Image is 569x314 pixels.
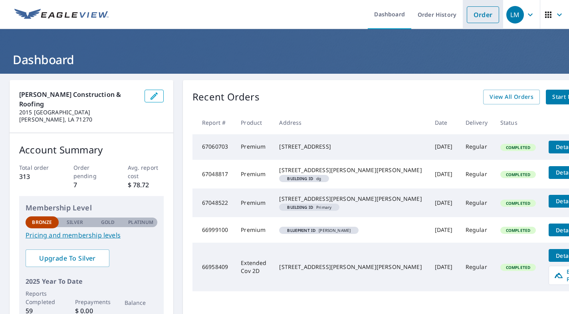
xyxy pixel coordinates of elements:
a: View All Orders [483,90,540,104]
th: Product [234,111,273,134]
td: [DATE] [428,243,459,291]
span: Completed [501,265,535,270]
div: [STREET_ADDRESS][PERSON_NAME][PERSON_NAME] [279,166,422,174]
td: 66958409 [192,243,234,291]
p: Bronze [32,219,52,226]
p: Total order [19,163,56,172]
td: Regular [459,217,494,243]
div: [STREET_ADDRESS] [279,143,422,151]
p: Account Summary [19,143,164,157]
td: 67048817 [192,160,234,188]
span: [PERSON_NAME] [282,228,355,232]
em: Building ID [287,205,313,209]
p: 2025 Year To Date [26,277,157,286]
th: Delivery [459,111,494,134]
td: Premium [234,134,273,160]
div: [STREET_ADDRESS][PERSON_NAME][PERSON_NAME] [279,263,422,271]
p: [PERSON_NAME], LA 71270 [19,116,138,123]
span: Completed [501,228,535,233]
span: dg [282,177,326,181]
td: Regular [459,243,494,291]
a: Upgrade To Silver [26,249,109,267]
td: Regular [459,160,494,188]
p: Membership Level [26,202,157,213]
p: Gold [101,219,115,226]
em: Blueprint ID [287,228,315,232]
th: Status [494,111,542,134]
p: [PERSON_NAME] Construction & Roofing [19,90,138,109]
td: [DATE] [428,217,459,243]
span: Primary [282,205,336,209]
p: Prepayments [75,298,108,306]
p: Balance [125,298,158,307]
th: Address [273,111,428,134]
span: Completed [501,200,535,206]
td: 66999100 [192,217,234,243]
p: Reports Completed [26,289,59,306]
a: Pricing and membership levels [26,230,157,240]
td: 67060703 [192,134,234,160]
td: [DATE] [428,134,459,160]
td: Premium [234,188,273,217]
th: Report # [192,111,234,134]
div: [STREET_ADDRESS][PERSON_NAME][PERSON_NAME] [279,195,422,203]
td: [DATE] [428,188,459,217]
p: Avg. report cost [128,163,164,180]
p: 313 [19,172,56,181]
td: Regular [459,134,494,160]
a: Order [467,6,499,23]
td: Regular [459,188,494,217]
span: Upgrade To Silver [32,254,103,263]
em: Building ID [287,177,313,181]
p: Platinum [128,219,153,226]
td: 67048522 [192,188,234,217]
td: Extended Cov 2D [234,243,273,291]
span: Completed [501,172,535,177]
p: Silver [67,219,83,226]
img: EV Logo [14,9,109,21]
td: Premium [234,160,273,188]
p: 2015 [GEOGRAPHIC_DATA] [19,109,138,116]
p: Order pending [73,163,110,180]
div: LM [506,6,524,24]
p: 7 [73,180,110,190]
p: Recent Orders [192,90,260,104]
h1: Dashboard [10,51,559,68]
td: [DATE] [428,160,459,188]
span: View All Orders [490,92,533,102]
p: $ 78.72 [128,180,164,190]
td: Premium [234,217,273,243]
th: Date [428,111,459,134]
span: Completed [501,145,535,150]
